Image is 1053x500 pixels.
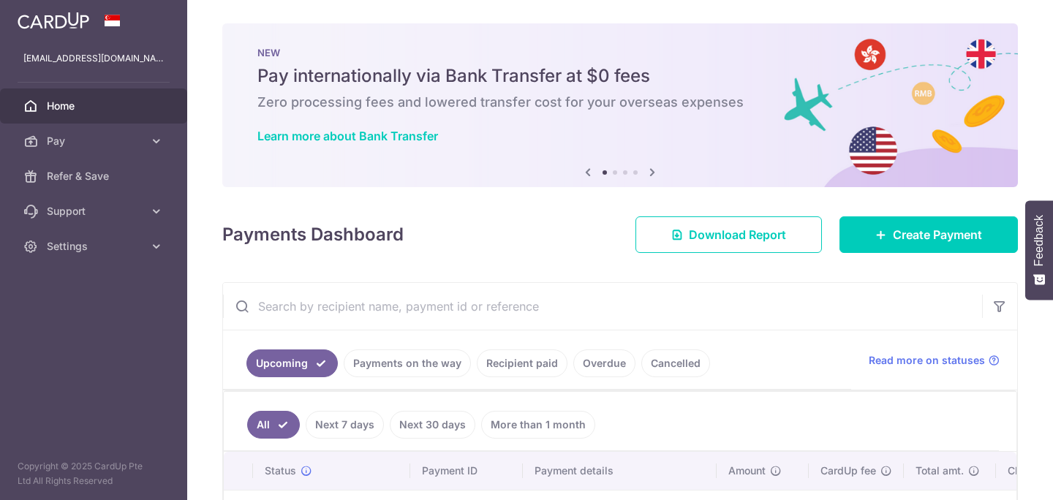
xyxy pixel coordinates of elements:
[257,64,983,88] h5: Pay internationally via Bank Transfer at $0 fees
[344,349,471,377] a: Payments on the way
[689,226,786,243] span: Download Report
[1025,200,1053,300] button: Feedback - Show survey
[222,23,1018,187] img: Bank transfer banner
[223,283,982,330] input: Search by recipient name, payment id or reference
[728,463,766,478] span: Amount
[839,216,1018,253] a: Create Payment
[573,349,635,377] a: Overdue
[477,349,567,377] a: Recipient paid
[247,411,300,439] a: All
[47,134,143,148] span: Pay
[893,226,982,243] span: Create Payment
[869,353,985,368] span: Read more on statuses
[222,221,404,248] h4: Payments Dashboard
[523,452,717,490] th: Payment details
[246,349,338,377] a: Upcoming
[257,94,983,111] h6: Zero processing fees and lowered transfer cost for your overseas expenses
[410,452,523,490] th: Payment ID
[916,463,964,478] span: Total amt.
[869,353,1000,368] a: Read more on statuses
[306,411,384,439] a: Next 7 days
[47,239,143,254] span: Settings
[257,129,438,143] a: Learn more about Bank Transfer
[635,216,822,253] a: Download Report
[390,411,475,439] a: Next 30 days
[265,463,296,478] span: Status
[47,169,143,183] span: Refer & Save
[257,47,983,58] p: NEW
[23,51,164,66] p: [EMAIL_ADDRESS][DOMAIN_NAME]
[820,463,876,478] span: CardUp fee
[481,411,595,439] a: More than 1 month
[18,12,89,29] img: CardUp
[641,349,710,377] a: Cancelled
[47,204,143,219] span: Support
[47,99,143,113] span: Home
[1033,215,1046,266] span: Feedback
